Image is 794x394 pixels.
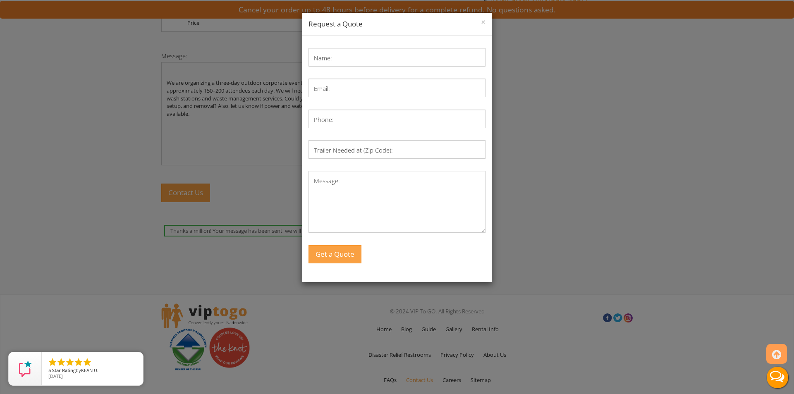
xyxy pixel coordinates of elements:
label: Phone: [314,114,334,126]
label: Email: [314,83,330,95]
span: KEAN U. [81,367,98,373]
span: [DATE] [48,373,63,379]
button: × [481,18,485,26]
li:  [56,357,66,367]
button: Get a Quote [309,245,361,264]
li:  [82,357,92,367]
span: 5 [48,367,51,373]
span: by [48,368,136,374]
img: Review Rating [17,361,33,377]
span: Star Rating [52,367,76,373]
label: Name: [314,52,332,64]
label: Message: [314,175,340,187]
label: Trailer Needed at (Zip Code): [314,144,393,156]
li:  [74,357,84,367]
li:  [65,357,75,367]
form: Contact form [302,36,492,282]
li:  [48,357,57,367]
h4: Request a Quote [309,19,485,29]
button: Live Chat [761,361,794,394]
